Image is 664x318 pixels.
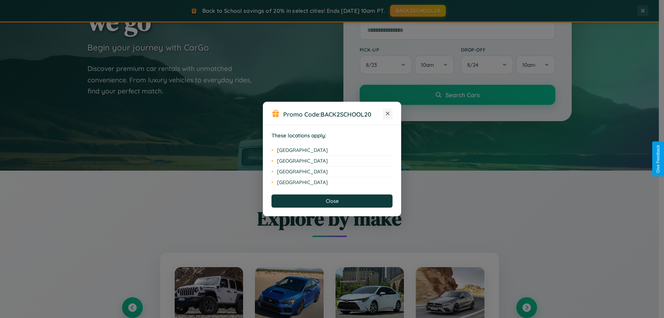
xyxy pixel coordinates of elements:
li: [GEOGRAPHIC_DATA] [271,156,393,166]
button: Close [271,194,393,208]
div: Give Feedback [656,145,661,173]
strong: These locations apply: [271,132,326,139]
b: BACK2SCHOOL20 [321,110,371,118]
li: [GEOGRAPHIC_DATA] [271,166,393,177]
li: [GEOGRAPHIC_DATA] [271,177,393,188]
li: [GEOGRAPHIC_DATA] [271,145,393,156]
h3: Promo Code: [283,110,383,118]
